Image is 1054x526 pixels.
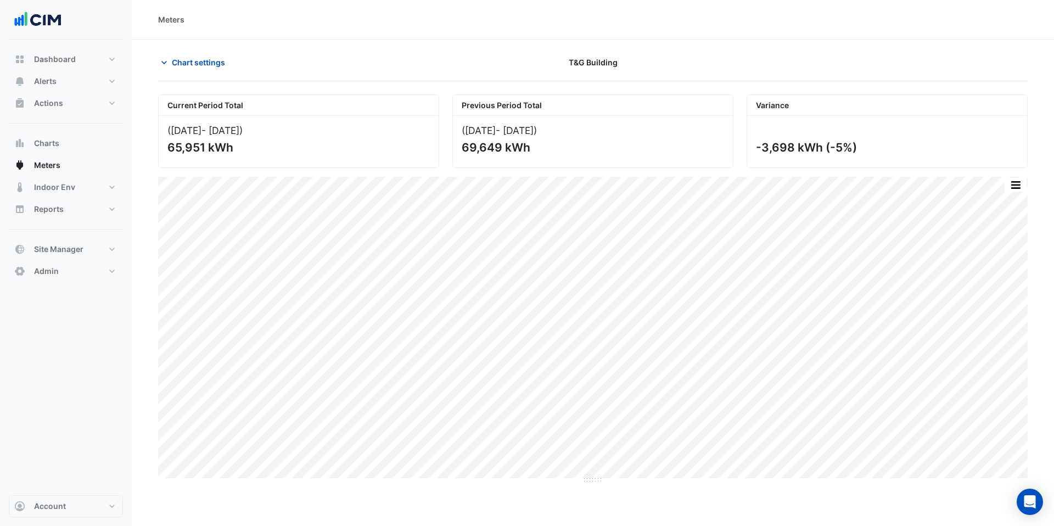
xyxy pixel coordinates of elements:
[159,95,439,116] div: Current Period Total
[9,154,123,176] button: Meters
[14,160,25,171] app-icon: Meters
[34,98,63,109] span: Actions
[9,92,123,114] button: Actions
[14,204,25,215] app-icon: Reports
[34,501,66,512] span: Account
[9,176,123,198] button: Indoor Env
[9,48,123,70] button: Dashboard
[34,204,64,215] span: Reports
[496,125,534,136] span: - [DATE]
[34,160,60,171] span: Meters
[14,76,25,87] app-icon: Alerts
[9,198,123,220] button: Reports
[34,138,59,149] span: Charts
[167,125,430,136] div: ([DATE] )
[9,132,123,154] button: Charts
[1017,489,1043,515] div: Open Intercom Messenger
[756,141,1016,154] div: -3,698 kWh (-5%)
[14,266,25,277] app-icon: Admin
[462,141,722,154] div: 69,649 kWh
[1005,178,1027,192] button: More Options
[167,141,428,154] div: 65,951 kWh
[462,125,724,136] div: ([DATE] )
[34,182,75,193] span: Indoor Env
[14,182,25,193] app-icon: Indoor Env
[9,70,123,92] button: Alerts
[14,138,25,149] app-icon: Charts
[34,266,59,277] span: Admin
[34,76,57,87] span: Alerts
[747,95,1027,116] div: Variance
[453,95,733,116] div: Previous Period Total
[9,260,123,282] button: Admin
[158,53,232,72] button: Chart settings
[569,57,618,68] span: T&G Building
[14,98,25,109] app-icon: Actions
[14,54,25,65] app-icon: Dashboard
[172,57,225,68] span: Chart settings
[9,238,123,260] button: Site Manager
[158,14,184,25] div: Meters
[34,244,83,255] span: Site Manager
[13,9,63,31] img: Company Logo
[34,54,76,65] span: Dashboard
[9,495,123,517] button: Account
[14,244,25,255] app-icon: Site Manager
[201,125,239,136] span: - [DATE]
